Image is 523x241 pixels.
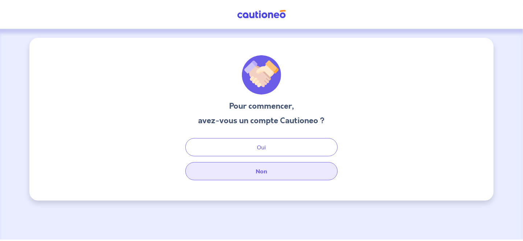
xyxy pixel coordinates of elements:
h3: Pour commencer, [198,100,325,112]
h3: avez-vous un compte Cautioneo ? [198,115,325,126]
img: Cautioneo [234,10,289,19]
button: Non [185,162,338,180]
img: illu_welcome.svg [242,55,281,95]
button: Oui [185,138,338,156]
